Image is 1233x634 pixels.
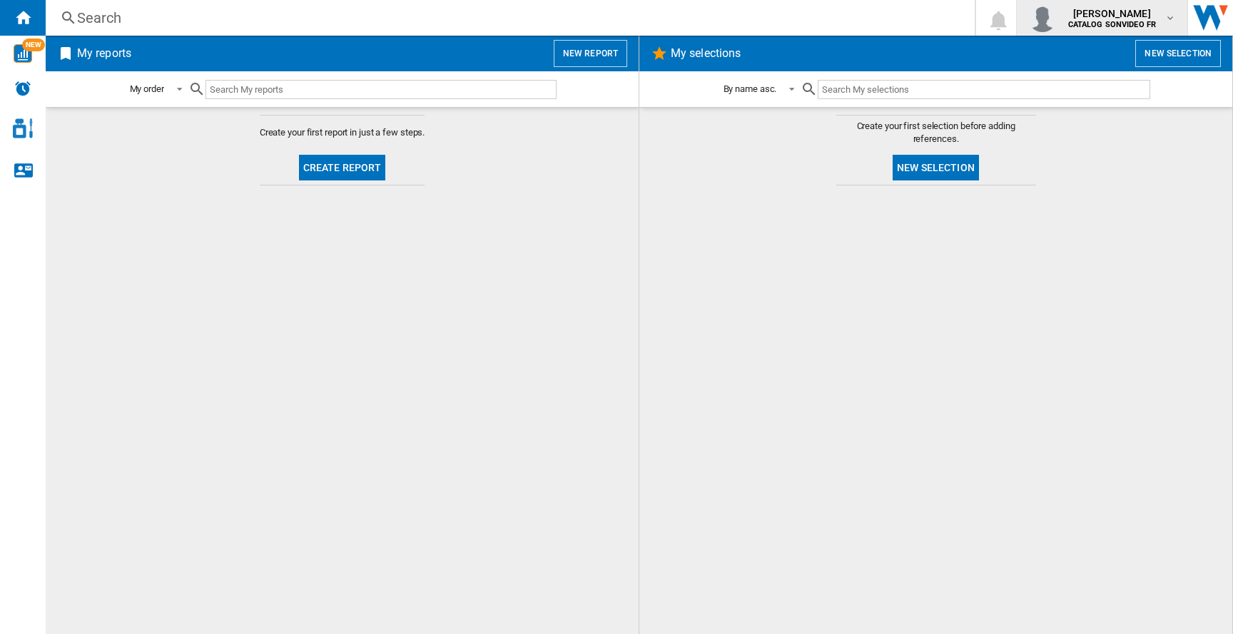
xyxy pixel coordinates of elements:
[205,80,557,99] input: Search My reports
[299,155,386,180] button: Create report
[130,83,164,94] div: My order
[1068,20,1157,29] b: CATALOG SONVIDEO FR
[554,40,627,67] button: New report
[668,40,744,67] h2: My selections
[77,8,938,28] div: Search
[724,83,777,94] div: By name asc.
[836,120,1036,145] span: Create your first selection before adding references.
[14,80,31,97] img: alerts-logo.svg
[818,80,1150,99] input: Search My selections
[13,118,33,138] img: cosmetic-logo.svg
[1068,6,1157,21] span: [PERSON_NAME]
[260,126,425,139] span: Create your first report in just a few steps.
[1028,4,1057,32] img: profile.jpg
[893,155,979,180] button: New selection
[22,39,45,51] span: NEW
[74,40,134,67] h2: My reports
[1135,40,1221,67] button: New selection
[14,44,32,63] img: wise-card.svg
